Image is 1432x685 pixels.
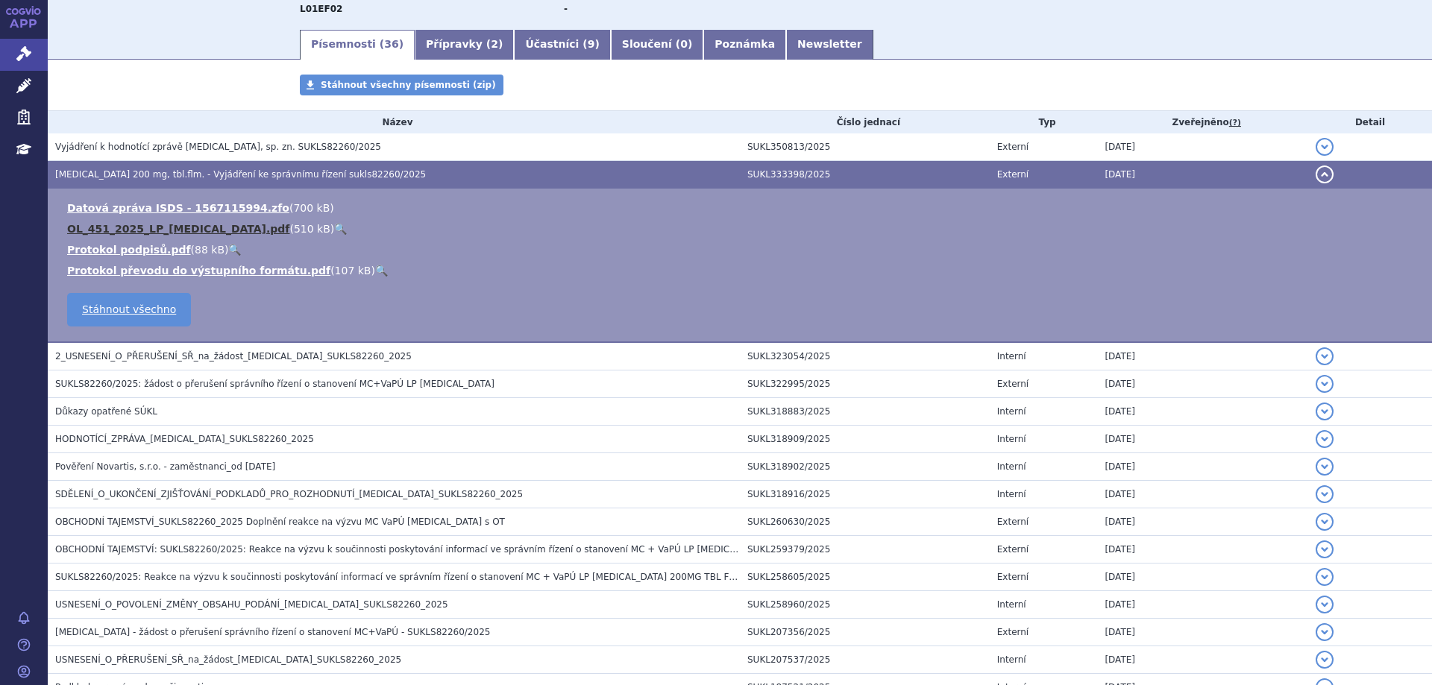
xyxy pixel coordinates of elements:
[1316,651,1334,669] button: detail
[997,142,1029,152] span: Externí
[1316,347,1334,365] button: detail
[55,461,275,472] span: Pověření Novartis, s.r.o. - zaměstnanci_od 12.3.2025
[335,265,371,277] span: 107 kB
[997,406,1026,417] span: Interní
[1097,481,1308,508] td: [DATE]
[1316,138,1334,156] button: detail
[997,351,1026,362] span: Interní
[997,572,1029,582] span: Externí
[740,536,990,564] td: SUKL259379/2025
[415,30,514,60] a: Přípravky (2)
[564,4,568,14] strong: -
[1316,165,1334,183] button: detail
[740,564,990,591] td: SUKL258605/2025
[1316,375,1334,393] button: detail
[1097,161,1308,189] td: [DATE]
[997,434,1026,444] span: Interní
[1097,536,1308,564] td: [DATE]
[1316,623,1334,641] button: detail
[740,619,990,646] td: SUKL207356/2025
[740,481,990,508] td: SUKL318916/2025
[1097,619,1308,646] td: [DATE]
[1316,458,1334,476] button: detail
[1316,513,1334,531] button: detail
[1097,591,1308,619] td: [DATE]
[55,379,494,389] span: SUKLS82260/2025: žádost o přerušení správního řízení o stanovení MC+VaPÚ LP Kisqali
[740,111,990,133] th: Číslo jednací
[67,223,289,235] a: OL_451_2025_LP_[MEDICAL_DATA].pdf
[1097,370,1308,398] td: [DATE]
[67,221,1417,236] li: ( )
[703,30,786,60] a: Poznámka
[740,398,990,426] td: SUKL318883/2025
[55,599,448,610] span: USNESENÍ_O_POVOLENÍ_ZMĚNY_OBSAHU_PODÁNÍ_KISQALI_SUKLS82260_2025
[997,544,1029,555] span: Externí
[740,453,990,481] td: SUKL318902/2025
[1316,485,1334,503] button: detail
[514,30,610,60] a: Účastníci (9)
[1097,564,1308,591] td: [DATE]
[1316,540,1334,558] button: detail
[997,627,1029,637] span: Externí
[55,654,401,665] span: USNESENÍ_O_PŘERUŠENÍ_SŘ_na_žádost_KISQALI_SUKLS82260_2025
[997,169,1029,180] span: Externí
[1316,568,1334,586] button: detail
[997,379,1029,389] span: Externí
[786,30,873,60] a: Newsletter
[611,30,703,60] a: Sloučení (0)
[1097,398,1308,426] td: [DATE]
[1097,508,1308,536] td: [DATE]
[67,201,1417,215] li: ( )
[1229,118,1241,128] abbr: (?)
[321,80,496,90] span: Stáhnout všechny písemnosti (zip)
[740,370,990,398] td: SUKL322995/2025
[1316,403,1334,420] button: detail
[67,263,1417,278] li: ( )
[997,489,1026,499] span: Interní
[740,426,990,453] td: SUKL318909/2025
[1097,111,1308,133] th: Zveřejněno
[67,244,191,256] a: Protokol podpisů.pdf
[67,293,191,326] a: Stáhnout všechno
[1097,133,1308,161] td: [DATE]
[67,202,289,214] a: Datová zpráva ISDS - 1567115994.zfo
[300,75,503,95] a: Stáhnout všechny písemnosti (zip)
[334,223,347,235] a: 🔍
[1097,426,1308,453] td: [DATE]
[294,223,330,235] span: 510 kB
[55,489,523,499] span: SDĚLENÍ_O_UKONČENÍ_ZJIŠŤOVÁNÍ_PODKLADŮ_PRO_ROZHODNUTÍ_KISQALI_SUKLS82260_2025
[680,38,688,50] span: 0
[1097,342,1308,370] td: [DATE]
[195,244,224,256] span: 88 kB
[384,38,398,50] span: 36
[740,508,990,536] td: SUKL260630/2025
[740,646,990,674] td: SUKL207537/2025
[55,627,490,637] span: Kisqali - žádost o přerušení správního řízení o stanovení MC+VaPÚ - SUKLS82260/2025
[67,242,1417,257] li: ( )
[293,202,330,214] span: 700 kB
[1316,596,1334,613] button: detail
[740,342,990,370] td: SUKL323054/2025
[55,572,893,582] span: SUKLS82260/2025: Reakce na výzvu k součinnosti poskytování informací ve správním řízení o stanove...
[1308,111,1432,133] th: Detail
[300,30,415,60] a: Písemnosti (36)
[990,111,1098,133] th: Typ
[48,111,740,133] th: Název
[67,265,330,277] a: Protokol převodu do výstupního formátu.pdf
[55,169,426,180] span: KISQALI 200 mg, tbl.flm. - Vyjádření ke správnímu řízení sukls82260/2025
[1097,453,1308,481] td: [DATE]
[1097,646,1308,674] td: [DATE]
[300,4,342,14] strong: RIBOCIKLIB
[1316,430,1334,448] button: detail
[55,351,412,362] span: 2_USNESENÍ_O_PŘERUŠENÍ_SŘ_na_žádost_KISQALI_SUKLS82260_2025
[55,434,314,444] span: HODNOTÍCÍ_ZPRÁVA_KISQALI_SUKLS82260_2025
[55,406,157,417] span: Důkazy opatřené SÚKL
[997,654,1026,665] span: Interní
[997,599,1026,610] span: Interní
[997,517,1029,527] span: Externí
[997,461,1026,472] span: Interní
[491,38,498,50] span: 2
[228,244,241,256] a: 🔍
[55,544,997,555] span: OBCHODNÍ TAJEMSTVÍ: SUKLS82260/2025: Reakce na výzvu k součinnosti poskytování informací ve správ...
[55,142,381,152] span: Vyjádření k hodnotící zprávě KISQALI, sp. zn. SUKLS82260/2025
